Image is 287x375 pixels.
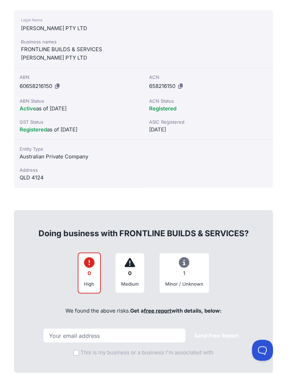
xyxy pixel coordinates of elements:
div: Legal Name [21,16,266,24]
div: Minor / Unknown [165,280,203,287]
div: Medium [121,280,139,287]
a: 60658216150 [20,83,52,89]
label: This is my business or a business I'm associated with [80,349,213,357]
div: We found the above risks. [22,299,265,323]
div: Address [20,166,138,173]
div: [PERSON_NAME] PTY LTD [21,24,266,33]
iframe: Toggle Customer Support [252,340,273,361]
div: ASIC Registered [149,118,267,125]
span: Registered [20,126,47,133]
div: ACN Status [149,97,267,104]
div: FRONTLINE BUILDS & SERVICES [21,45,266,54]
div: ABN Status [20,97,138,104]
div: QLD 4124 [20,173,138,182]
div: as of [DATE] [20,104,138,113]
button: Send Free Report [189,329,244,343]
div: [PERSON_NAME] PTY LTD [21,54,266,62]
div: High [84,280,94,287]
a: free report [144,307,171,314]
div: Doing business with FRONTLINE BUILDS & SERVICES? [22,217,265,239]
div: ABN [20,74,138,81]
span: Active [20,105,36,112]
div: as of [DATE] [20,125,138,134]
div: [DATE] [149,125,267,134]
div: GST Status [20,118,138,125]
div: 0 [121,267,139,280]
span: Get a with details, below: [130,307,222,314]
div: Business names [21,38,266,45]
div: 0 [84,267,94,280]
span: Registered [149,105,176,112]
div: Australian Private Company [20,152,138,161]
span: 658216150 [149,83,175,89]
input: Your email address [43,328,186,343]
div: Entity Type [20,145,138,152]
div: 1 [165,267,203,280]
div: ACN [149,74,267,81]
